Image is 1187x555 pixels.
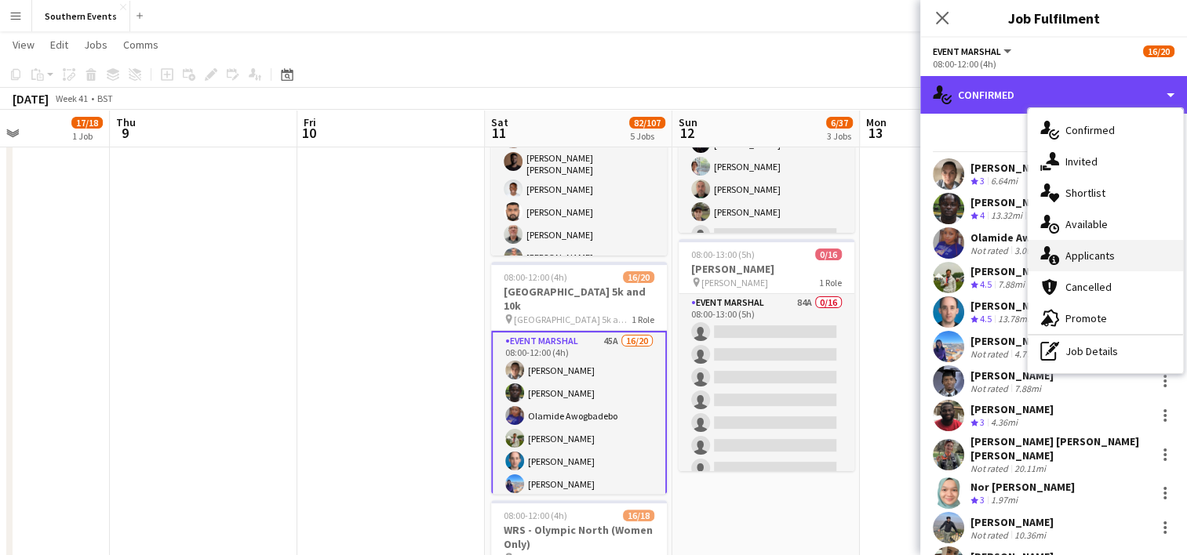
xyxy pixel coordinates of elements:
div: Not rated [970,529,1011,541]
span: Applicants [1065,248,1115,263]
span: 4 [980,209,985,221]
span: 3 [980,175,985,187]
span: 16/18 [623,510,654,521]
button: Event Marshal [933,45,1014,57]
div: Not rated [970,462,1011,474]
div: [PERSON_NAME] [970,264,1054,278]
span: 6/37 [826,117,853,129]
span: 08:00-13:00 (5h) [691,248,755,260]
div: Job Details [1028,336,1183,367]
div: [PERSON_NAME] [970,195,1054,209]
span: Fri [304,115,316,129]
div: 1.97mi [988,494,1021,507]
div: 4.36mi [988,416,1021,430]
span: 3 [980,494,985,506]
div: [PERSON_NAME] [970,402,1054,416]
div: [PERSON_NAME] [970,161,1054,175]
span: 4.5 [980,278,992,290]
span: 16/20 [1143,45,1174,57]
span: Cancelled [1065,280,1112,294]
span: 9 [114,124,136,142]
h3: [GEOGRAPHIC_DATA] 5k and 10k [491,285,667,313]
span: Event Marshal [933,45,1001,57]
span: Sat [491,115,508,129]
div: Nor [PERSON_NAME] [970,480,1075,494]
span: 08:00-12:00 (4h) [504,271,567,283]
span: 16/20 [623,271,654,283]
div: 1 Job [72,130,102,142]
span: [PERSON_NAME] [701,277,768,288]
div: Crew has different fees then in role [1025,209,1052,223]
h3: Job Fulfilment [920,8,1187,28]
span: Shortlist [1065,186,1105,200]
span: Comms [123,38,158,52]
div: 3.06mi [1011,245,1044,256]
span: [GEOGRAPHIC_DATA] 5k and 10k [514,314,632,325]
span: 17/18 [71,117,103,129]
span: 1 Role [632,314,654,325]
span: 0/16 [815,248,842,260]
h3: WRS - Olympic North (Women Only) [491,523,667,551]
span: 10 [301,124,316,142]
a: View [6,34,41,55]
h3: [PERSON_NAME] [679,262,854,276]
span: 11 [489,124,508,142]
span: View [13,38,35,52]
div: 08:00-12:00 (4h) [933,58,1174,70]
div: 20.11mi [1011,462,1049,474]
div: 6.64mi [988,175,1021,188]
div: Confirmed [920,76,1187,114]
span: Edit [50,38,68,52]
div: 7.88mi [995,278,1028,292]
div: [PERSON_NAME] [970,334,1054,348]
div: 7.88mi [1011,383,1044,394]
span: Mon [866,115,887,129]
span: 1 Role [819,277,842,288]
span: 12 [676,124,697,142]
span: Available [1065,217,1108,231]
span: 3 [980,416,985,428]
span: Jobs [84,38,107,52]
span: Confirmed [1065,123,1115,137]
app-job-card: 08:00-12:00 (4h)16/20[GEOGRAPHIC_DATA] 5k and 10k [GEOGRAPHIC_DATA] 5k and 10k1 RoleEvent Marshal... [491,262,667,494]
span: 82/107 [629,117,665,129]
div: 5 Jobs [630,130,665,142]
div: Not rated [970,348,1011,360]
a: Comms [117,34,165,55]
span: Promote [1065,311,1107,325]
div: [PERSON_NAME] [970,515,1054,529]
div: [PERSON_NAME] [970,299,1054,313]
span: Week 41 [52,92,91,104]
div: [PERSON_NAME] [970,368,1054,383]
span: Invited [1065,154,1098,169]
div: Not rated [970,383,1011,394]
div: [DATE] [13,91,49,107]
div: Olamide Awogbadebo [970,230,1086,245]
span: 4.5 [980,313,992,325]
a: Edit [44,34,75,55]
app-job-card: 08:00-13:00 (5h)0/16[PERSON_NAME] [PERSON_NAME]1 RoleEvent Marshal84A0/1608:00-13:00 (5h) [679,239,854,471]
div: 10.36mi [1011,529,1049,541]
span: Thu [116,115,136,129]
button: Southern Events [32,1,130,31]
div: BST [97,92,113,104]
div: 4.77mi [1011,348,1044,360]
div: [PERSON_NAME] [PERSON_NAME] [PERSON_NAME] [970,434,1149,462]
span: Sun [679,115,697,129]
div: Not rated [970,245,1011,256]
span: 08:00-12:00 (4h) [504,510,567,521]
a: Jobs [78,34,114,55]
div: 13.78mi [995,313,1032,326]
div: 3 Jobs [827,130,852,142]
div: 13.32mi [988,209,1025,223]
span: 13 [864,124,887,142]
